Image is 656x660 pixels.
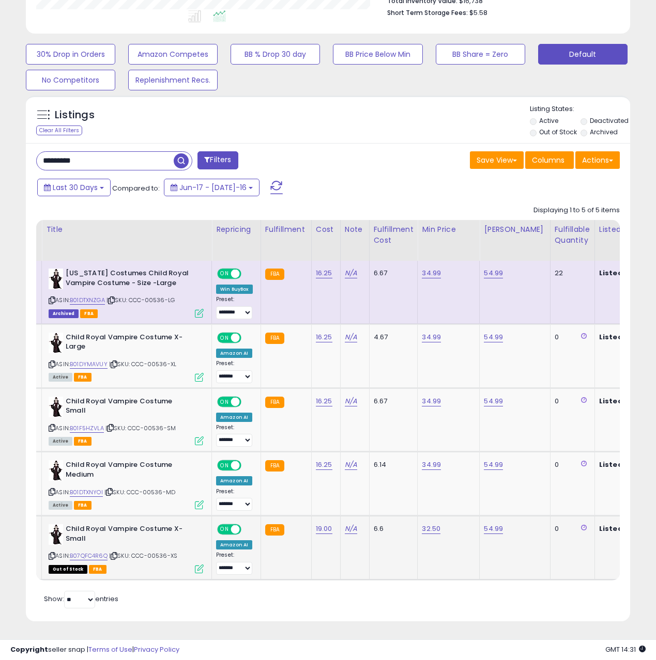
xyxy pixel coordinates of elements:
span: FBA [74,373,91,382]
span: | SKU: CCC-00536-SM [105,424,176,432]
a: Privacy Policy [134,645,179,654]
small: FBA [265,460,284,472]
span: | SKU: CCC-00536-XL [109,360,176,368]
span: FBA [89,565,106,574]
div: ASIN: [49,524,204,572]
a: B01F5HZVLA [70,424,104,433]
span: OFF [240,525,256,534]
h5: Listings [55,108,95,122]
a: B01DYMAVUY [70,360,108,369]
div: Preset: [216,360,253,383]
button: BB Price Below Min [333,44,422,65]
button: Columns [525,151,574,169]
small: FBA [265,269,284,280]
label: Out of Stock [539,128,577,136]
a: 19.00 [316,524,332,534]
div: Min Price [422,224,475,235]
button: Last 30 Days [37,179,111,196]
span: 2025-08-16 14:31 GMT [605,645,646,654]
p: Listing States: [530,104,630,114]
a: 16.25 [316,332,332,342]
span: OFF [240,270,256,278]
a: 32.50 [422,524,440,534]
a: N/A [345,524,357,534]
a: 54.99 [484,524,503,534]
div: 6.14 [374,460,410,469]
a: 34.99 [422,268,441,278]
a: 54.99 [484,396,503,406]
button: 30% Drop in Orders [26,44,115,65]
span: All listings currently available for purchase on Amazon [49,501,72,510]
a: 16.25 [316,396,332,406]
div: 6.67 [374,397,410,406]
span: ON [218,461,231,470]
a: B07QFC4R6Q [70,552,108,560]
span: ON [218,270,231,278]
div: Note [345,224,365,235]
span: $5.58 [469,8,487,18]
div: Preset: [216,552,253,575]
b: Listed Price: [599,396,646,406]
div: Win BuyBox [216,285,253,294]
span: | SKU: CCC-00536-XS [109,552,177,560]
b: Child Royal Vampire Costume X-Large [66,333,191,354]
a: B01DTXNZGA [70,296,105,305]
a: N/A [345,396,357,406]
div: Preset: [216,424,253,447]
label: Deactivated [590,116,629,125]
div: Title [46,224,207,235]
span: Compared to: [112,183,160,193]
span: FBA [74,501,91,510]
b: [US_STATE] Costumes Child Royal Vampire Costume - Size -Large [66,269,191,290]
span: ON [218,525,231,534]
a: 34.99 [422,332,441,342]
button: Save View [470,151,524,169]
div: 0 [555,524,587,533]
a: 34.99 [422,396,441,406]
div: Fulfillment [265,224,307,235]
div: 0 [555,460,587,469]
a: B01DTXNYOI [70,488,103,497]
a: Terms of Use [88,645,132,654]
a: 54.99 [484,460,503,470]
a: 54.99 [484,332,503,342]
div: Cost [316,224,336,235]
button: Default [538,44,628,65]
button: Filters [197,151,238,169]
div: Preset: [216,488,253,511]
button: Actions [575,151,620,169]
a: 16.25 [316,268,332,278]
div: 22 [555,269,587,278]
div: 6.67 [374,269,410,278]
div: Amazon AI [216,349,252,358]
div: Amazon AI [216,413,252,422]
small: FBA [265,524,284,536]
button: Replenishment Recs. [128,70,218,90]
div: 6.6 [374,524,410,533]
div: 0 [555,333,587,342]
a: 16.25 [316,460,332,470]
div: ASIN: [49,397,204,445]
a: 54.99 [484,268,503,278]
div: 4.67 [374,333,410,342]
span: ON [218,333,231,342]
span: Show: entries [44,594,118,604]
span: | SKU: CCC-00536-LG [106,296,175,304]
div: [PERSON_NAME] [484,224,545,235]
span: FBA [74,437,91,446]
button: BB Share = Zero [436,44,525,65]
div: Fulfillable Quantity [555,224,590,246]
div: Clear All Filters [36,125,82,135]
div: seller snap | | [10,645,179,655]
img: 41DOXdzrXPL._SL40_.jpg [49,397,63,417]
span: Jun-17 - [DATE]-16 [179,182,247,193]
button: BB % Drop 30 day [231,44,320,65]
small: FBA [265,333,284,344]
div: Amazon AI [216,540,252,549]
img: 41DOXdzrXPL._SL40_.jpg [49,269,63,289]
strong: Copyright [10,645,48,654]
div: Fulfillment Cost [374,224,414,246]
span: Columns [532,155,565,165]
span: OFF [240,397,256,406]
span: All listings currently available for purchase on Amazon [49,373,72,382]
